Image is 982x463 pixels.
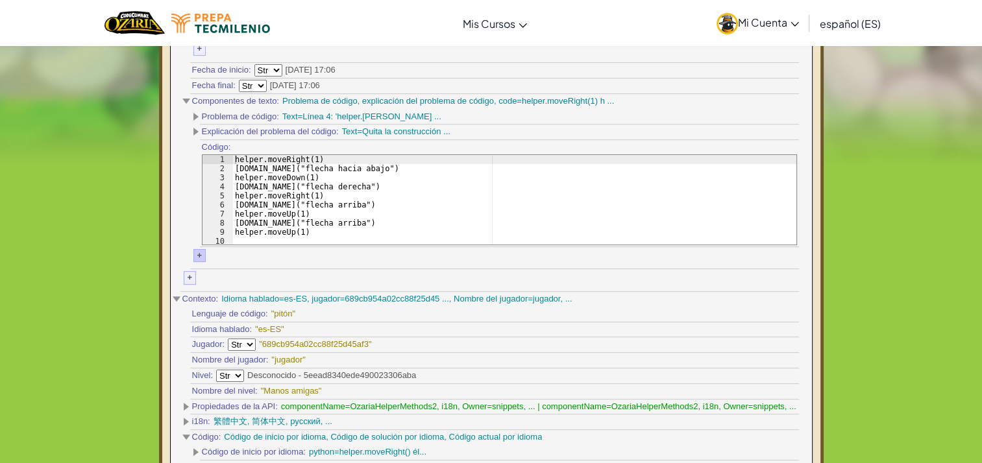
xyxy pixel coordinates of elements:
[219,182,224,191] font: 4
[219,200,224,209] font: 6
[309,446,426,458] div: python=helper.moveRight() él...
[192,64,251,77] span: Fecha de inicio:
[271,308,304,320] div: "pitón"
[202,446,306,458] span: Código de inicio por idioma:
[219,164,224,173] font: 2
[710,3,805,43] a: Mi Cuenta
[738,16,799,29] span: Mi Cuenta
[224,431,542,444] div: Código de inicio por idioma, Código de solución por idioma, Código actual por idioma
[192,80,236,92] span: Fecha final:
[221,293,572,305] div: Idioma hablado=es-ES, jugador=689cb954a02cc88f25d45 ..., Nombre del jugador=jugador, ...
[219,228,224,237] font: 9
[104,10,165,36] a: Logotipo de Ozaria by CodeCombat
[219,209,224,219] font: 7
[282,95,614,108] div: Problema de código, explicación del problema de código, code=helper.moveRight(1) h ...
[192,95,279,108] span: Componentes de texto:
[192,416,210,428] span: i18n:
[342,126,450,138] div: Text=Quita la construcción ...
[259,338,371,351] div: "689cb954a02cc88f25d45af3"
[219,155,224,164] font: 1
[104,10,165,36] img: Hogar
[192,431,221,444] span: Código:
[184,271,197,285] div: +
[813,6,887,41] a: español (ES)
[171,14,270,33] img: Logotipo de Tecmilenio
[193,42,206,56] div: +
[820,17,881,30] span: español (ES)
[192,401,278,413] span: Propiedades de la API:
[219,219,224,228] font: 8
[202,111,279,123] span: Problema de código:
[192,385,258,398] span: Nombre del nivel:
[261,385,322,398] div: "Manos amigas"
[192,338,225,351] span: Jugador:
[247,370,416,382] div: Desconocido - 5eead8340ede490023306aba
[193,249,206,263] div: +
[214,416,332,428] div: 繁體中文, 简体中文, русский, ...
[219,173,224,182] font: 3
[271,354,306,366] div: "jugador"
[255,324,288,336] div: "es-ES"
[463,17,515,30] span: Mis Cursos
[182,293,219,305] span: Contexto:
[202,126,339,138] span: Explicación del problema del código:
[717,13,738,34] img: avatar
[192,324,252,336] span: Idioma hablado:
[286,64,336,77] div: [DATE] 17:06
[282,111,441,123] div: Text=Línea 4: 'helper.[PERSON_NAME] ...
[219,191,224,200] font: 5
[192,354,269,366] span: Nombre del jugador:
[202,141,231,154] span: Código:
[270,80,320,92] div: [DATE] 17:06
[215,237,224,246] font: 10
[192,308,268,320] span: Lenguaje de código:
[456,6,534,41] a: Mis Cursos
[281,401,796,413] div: componentName=OzariaHelperMethods2, i18n, Owner=snippets, ... | componentName=OzariaHelperMethods...
[192,370,214,382] span: Nivel:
